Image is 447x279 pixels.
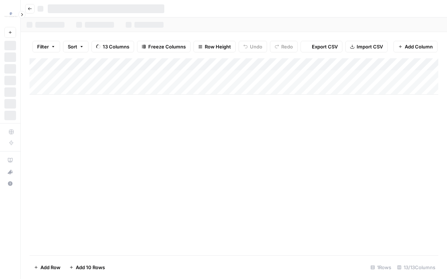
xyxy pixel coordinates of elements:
[63,41,89,52] button: Sort
[4,6,16,24] button: Workspace: PartnerCentric Sales Tools
[68,43,77,50] span: Sort
[65,262,109,273] button: Add 10 Rows
[357,43,383,50] span: Import CSV
[103,43,129,50] span: 13 Columns
[393,41,438,52] button: Add Column
[5,166,16,177] div: What's new?
[40,264,60,271] span: Add Row
[312,43,338,50] span: Export CSV
[91,41,134,52] button: 13 Columns
[405,43,433,50] span: Add Column
[301,41,342,52] button: Export CSV
[37,43,49,50] span: Filter
[193,41,236,52] button: Row Height
[281,43,293,50] span: Redo
[368,262,394,273] div: 1 Rows
[30,262,65,273] button: Add Row
[148,43,186,50] span: Freeze Columns
[32,41,60,52] button: Filter
[250,43,262,50] span: Undo
[239,41,267,52] button: Undo
[345,41,388,52] button: Import CSV
[137,41,191,52] button: Freeze Columns
[4,166,16,178] button: What's new?
[4,154,16,166] a: AirOps Academy
[4,8,17,21] img: PartnerCentric Sales Tools Logo
[76,264,105,271] span: Add 10 Rows
[394,262,438,273] div: 13/13 Columns
[205,43,231,50] span: Row Height
[4,178,16,189] button: Help + Support
[270,41,298,52] button: Redo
